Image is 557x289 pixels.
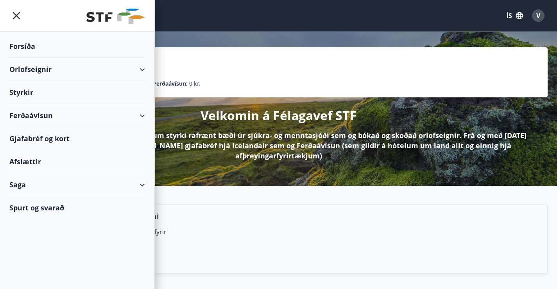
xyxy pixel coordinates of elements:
[9,104,145,127] div: Ferðaávísun
[502,9,527,23] button: ÍS
[201,107,357,124] p: Velkomin á Félagavef STF
[22,130,535,161] p: Hér á Félagavefnum getur þú sótt um styrki rafrænt bæði úr sjúkra- og menntasjóði sem og bókað og...
[9,173,145,196] div: Saga
[9,196,145,219] div: Spurt og svarað
[529,6,548,25] button: V
[9,150,145,173] div: Afslættir
[9,127,145,150] div: Gjafabréf og kort
[153,79,188,88] p: Ferðaávísun :
[86,9,145,24] img: union_logo
[189,79,201,88] span: 0 kr.
[9,35,145,58] div: Forsíða
[9,81,145,104] div: Styrkir
[536,11,540,20] span: V
[9,58,145,81] div: Orlofseignir
[9,9,23,23] button: menu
